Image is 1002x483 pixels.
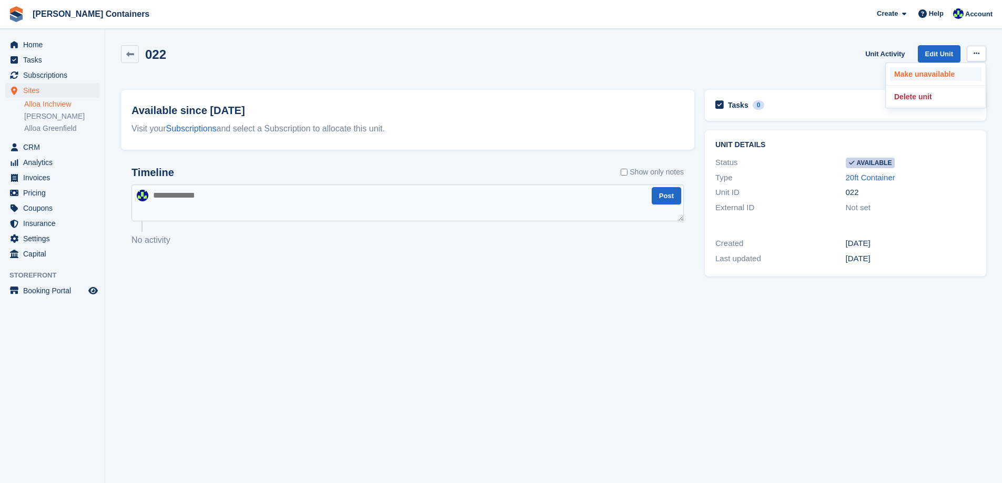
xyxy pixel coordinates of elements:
[846,253,976,265] div: [DATE]
[918,45,960,63] a: Edit Unit
[23,283,86,298] span: Booking Portal
[728,100,748,110] h2: Tasks
[23,216,86,231] span: Insurance
[23,170,86,185] span: Invoices
[28,5,154,23] a: [PERSON_NAME] Containers
[652,187,681,204] button: Post
[23,140,86,155] span: CRM
[24,99,99,109] a: Alloa Inchview
[890,67,981,81] a: Make unavailable
[23,201,86,215] span: Coupons
[137,190,148,201] img: Audra Whitelaw
[715,172,845,184] div: Type
[23,68,86,83] span: Subscriptions
[953,8,964,19] img: Audra Whitelaw
[5,246,99,261] a: menu
[846,173,895,182] a: 20ft Container
[5,231,99,246] a: menu
[9,270,105,281] span: Storefront
[861,45,909,63] a: Unit Activity
[5,140,99,155] a: menu
[23,155,86,170] span: Analytics
[5,37,99,52] a: menu
[23,53,86,67] span: Tasks
[23,246,86,261] span: Capital
[131,122,684,135] div: Visit your and select a Subscription to allocate this unit.
[23,83,86,98] span: Sites
[753,100,765,110] div: 0
[715,238,845,250] div: Created
[145,47,166,61] h2: 022
[929,8,944,19] span: Help
[890,90,981,104] a: Delete unit
[5,186,99,200] a: menu
[5,201,99,215] a: menu
[131,234,684,246] p: No activity
[846,238,976,250] div: [DATE]
[715,253,845,265] div: Last updated
[715,141,976,149] h2: Unit details
[965,9,993,19] span: Account
[24,124,99,133] a: Alloa Greenfield
[5,155,99,170] a: menu
[715,187,845,199] div: Unit ID
[5,283,99,298] a: menu
[877,8,898,19] span: Create
[131,102,684,118] h2: Available since [DATE]
[24,111,99,121] a: [PERSON_NAME]
[131,167,174,179] h2: Timeline
[5,170,99,185] a: menu
[87,284,99,297] a: Preview store
[846,158,895,168] span: Available
[715,202,845,214] div: External ID
[621,167,627,178] input: Show only notes
[5,68,99,83] a: menu
[23,186,86,200] span: Pricing
[5,216,99,231] a: menu
[23,37,86,52] span: Home
[5,83,99,98] a: menu
[846,202,976,214] div: Not set
[715,157,845,169] div: Status
[23,231,86,246] span: Settings
[846,187,976,199] div: 022
[166,124,217,133] a: Subscriptions
[5,53,99,67] a: menu
[8,6,24,22] img: stora-icon-8386f47178a22dfd0bd8f6a31ec36ba5ce8667c1dd55bd0f319d3a0aa187defe.svg
[621,167,684,178] label: Show only notes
